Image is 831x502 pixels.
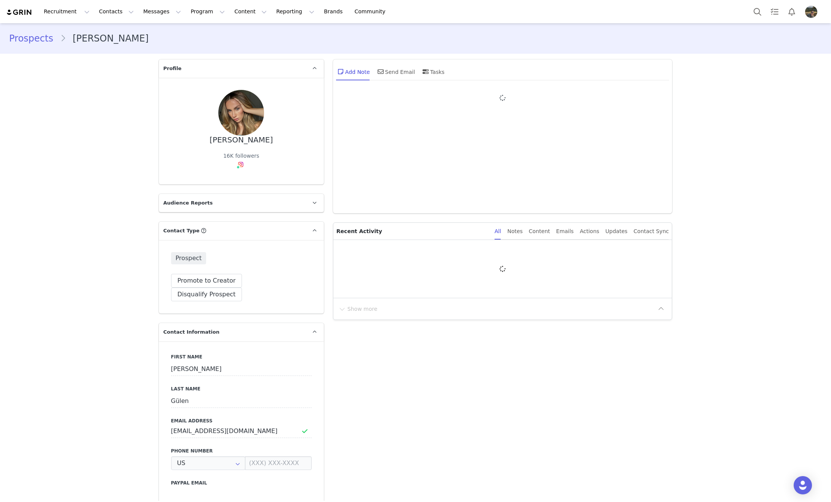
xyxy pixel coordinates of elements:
button: Profile [801,6,825,18]
div: Notes [507,223,522,240]
label: First Name [171,353,312,360]
button: Recruitment [39,3,94,20]
button: Contacts [94,3,138,20]
span: Contact Type [163,227,200,235]
button: Promote to Creator [171,274,242,288]
a: Brands [319,3,349,20]
span: Prospect [171,252,207,264]
a: Tasks [766,3,783,20]
img: instagram.svg [238,161,244,168]
div: Actions [580,223,599,240]
div: Contact Sync [634,223,669,240]
span: Profile [163,65,182,72]
div: 16K followers [223,152,259,160]
button: Notifications [783,3,800,20]
div: [PERSON_NAME] [210,136,273,144]
div: Send Email [376,62,415,81]
div: Updates [605,223,628,240]
div: Open Intercom Messenger [794,476,812,494]
button: Messages [139,3,186,20]
button: Disqualify Prospect [171,288,242,301]
button: Reporting [272,3,319,20]
div: All [495,223,501,240]
p: Recent Activity [336,223,488,240]
label: Last Name [171,385,312,392]
label: Paypal Email [171,480,312,486]
img: grin logo [6,9,33,16]
input: Country [171,456,246,470]
button: Show more [338,303,378,315]
div: Tasks [421,62,445,81]
button: Program [186,3,229,20]
img: d3eca9bf-8218-431f-9ec6-b6d5e0a1fa9d.png [805,6,817,18]
span: Audience Reports [163,199,213,207]
div: Add Note [336,62,370,81]
span: Contact Information [163,328,219,336]
label: Email Address [171,417,312,424]
button: Content [230,3,271,20]
div: Emails [556,223,574,240]
button: Search [749,3,766,20]
a: Community [350,3,394,20]
a: Prospects [9,32,60,45]
label: Phone Number [171,448,312,454]
img: 78e94fcf-f71d-41ad-96e3-e83932756536.jpg [218,90,264,136]
input: Email Address [171,424,312,438]
div: Content [529,223,550,240]
input: (XXX) XXX-XXXX [245,456,311,470]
